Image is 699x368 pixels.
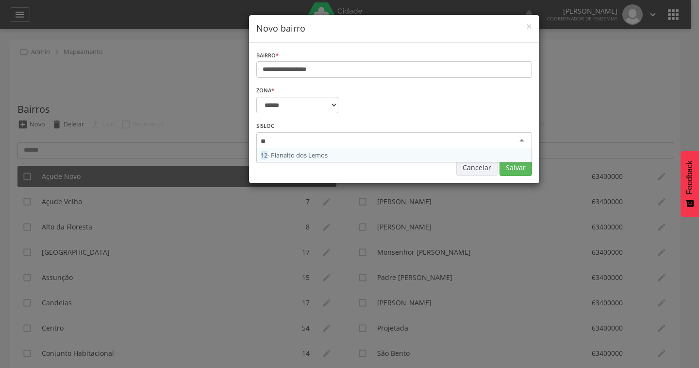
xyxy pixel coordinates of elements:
[256,22,532,35] h4: Novo bairro
[526,19,532,33] span: ×
[257,148,532,162] div: - Planalto dos Lemos
[256,87,274,94] label: Zona
[256,52,279,59] label: Bairro
[685,160,694,194] span: Feedback
[261,151,267,159] span: 12
[456,159,498,176] button: Cancelar
[681,151,699,217] button: Feedback - Mostrar pesquisa
[499,159,532,176] button: Salvar
[526,21,532,32] button: Close
[256,122,274,130] label: Sisloc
